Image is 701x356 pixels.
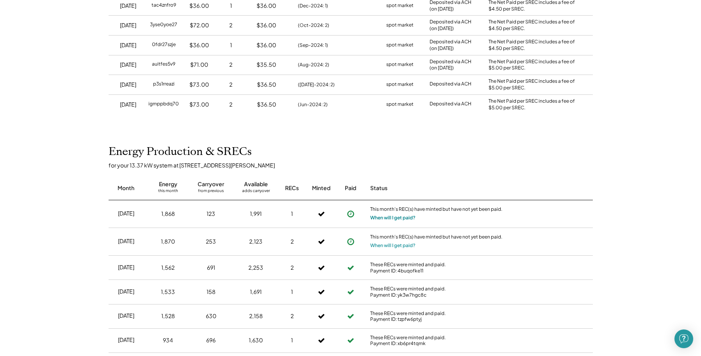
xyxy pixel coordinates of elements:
div: Carryover [198,180,224,188]
div: Deposited via ACH (on [DATE]) [430,39,471,52]
div: $36.00 [257,41,276,49]
div: [DATE] [118,210,134,217]
div: The Net Paid per SREC includes a fee of $5.00 per SREC. [489,59,578,72]
div: 630 [206,312,216,320]
div: [DATE] [118,237,134,245]
div: [DATE] [120,2,136,10]
div: Available [244,180,268,188]
div: 158 [207,288,216,296]
div: Deposited via ACH [430,81,471,89]
div: Deposited via ACH (on [DATE]) [430,19,471,32]
div: $72.00 [190,21,209,29]
div: 934 [163,336,173,344]
div: $36.50 [257,81,276,89]
div: [DATE] [120,61,136,69]
div: 2 [291,312,294,320]
div: Month [118,184,134,192]
div: Deposited via ACH [430,101,471,109]
div: This month's REC(s) have minted but have not yet been paid. [370,234,503,242]
div: [DATE] [120,41,136,49]
div: Open Intercom Messenger [674,329,693,348]
div: spot market [386,21,414,29]
div: 1 [291,336,293,344]
div: 1 [230,41,232,49]
div: p3s1rreazi [153,81,175,89]
div: Deposited via ACH (on [DATE]) [430,59,471,72]
div: This month's REC(s) have minted but have not yet been paid. [370,206,503,214]
div: The Net Paid per SREC includes a fee of $4.50 per SREC. [489,39,578,52]
div: 1,870 [161,238,175,246]
h2: Energy Production & SRECs [109,145,252,158]
div: 0fdr27szje [152,41,176,49]
div: from previous [198,188,224,196]
div: 2 [291,264,294,272]
div: 1,562 [161,264,175,272]
div: These RECs were minted and paid. Payment ID: 4buqofke11 [370,262,503,274]
div: 2 [229,21,232,29]
div: 1,991 [250,210,262,218]
div: [DATE] [118,312,134,320]
div: $71.00 [190,61,208,69]
div: 2 [229,81,232,89]
div: These RECs were minted and paid. Payment ID: xb6pr4tqmk [370,335,503,347]
div: (Jun-2024: 2) [298,101,328,108]
div: spot market [386,101,414,109]
div: $35.50 [257,61,276,69]
div: 2,123 [249,238,262,246]
div: $36.50 [257,101,276,109]
div: igmppbdq70 [148,101,179,109]
div: (Aug-2024: 2) [298,61,329,68]
div: [DATE] [120,21,136,29]
div: [DATE] [118,336,134,344]
div: 2,158 [249,312,263,320]
div: 1,691 [250,288,262,296]
div: 3yse0yoe27 [150,21,177,29]
div: 691 [207,264,215,272]
div: 1,533 [161,288,175,296]
div: [DATE] [118,263,134,271]
div: 123 [207,210,215,218]
div: 1,528 [161,312,175,320]
div: spot market [386,41,414,49]
div: $36.00 [189,41,209,49]
div: $36.00 [189,2,209,10]
button: Payment approved, but not yet initiated. [345,236,357,247]
div: [DATE] [118,288,134,295]
div: Minted [312,184,330,192]
div: $73.00 [189,81,209,89]
div: 1 [291,210,293,218]
div: for your 13.37 kW system at [STREET_ADDRESS][PERSON_NAME] [109,162,601,169]
div: These RECs were minted and paid. Payment ID: yk3w7hgc8c [370,286,503,298]
button: When will I get paid? [370,242,416,249]
div: RECs [285,184,299,192]
div: spot market [386,2,414,10]
div: $73.00 [189,101,209,109]
div: auitfes5v9 [152,61,175,69]
div: (Oct-2024: 2) [298,22,329,29]
div: adds carryover [242,188,270,196]
div: $36.00 [257,2,276,10]
div: 253 [206,238,216,246]
div: ([DATE]-2024: 2) [298,81,335,88]
button: When will I get paid? [370,214,416,222]
div: 2 [229,61,232,69]
div: spot market [386,61,414,69]
div: 696 [206,336,216,344]
div: (Sep-2024: 1) [298,42,328,49]
div: 1,868 [161,210,175,218]
div: $36.00 [257,21,276,29]
div: tac4znfro9 [152,2,176,10]
div: The Net Paid per SREC includes a fee of $5.00 per SREC. [489,98,578,111]
div: [DATE] [120,101,136,109]
div: 1 [291,288,293,296]
div: (Dec-2024: 1) [298,2,328,9]
div: These RECs were minted and paid. Payment ID: tzpfw6ptyj [370,310,503,322]
div: The Net Paid per SREC includes a fee of $5.00 per SREC. [489,78,578,91]
div: 2 [229,101,232,109]
div: The Net Paid per SREC includes a fee of $4.50 per SREC. [489,19,578,32]
div: [DATE] [120,81,136,89]
div: 2,253 [248,264,263,272]
button: Payment approved, but not yet initiated. [345,208,357,220]
div: Energy [159,180,177,188]
div: 2 [291,238,294,246]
